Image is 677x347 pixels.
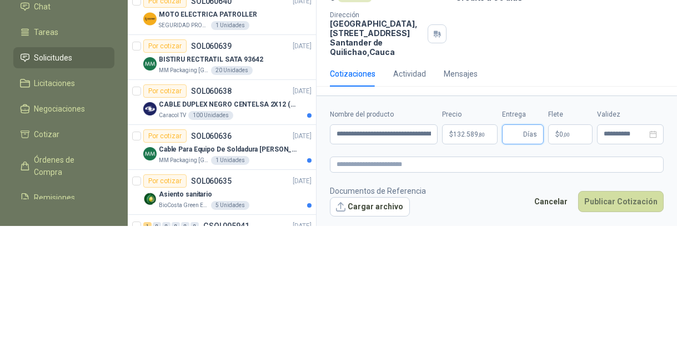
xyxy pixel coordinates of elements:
[453,131,485,138] span: 132.589
[444,68,478,80] div: Mensajes
[34,128,60,140] span: Cotizar
[159,66,209,75] p: MM Packaging [GEOGRAPHIC_DATA]
[13,187,114,208] a: Remisiones
[559,131,570,138] span: 0
[143,192,157,205] img: Company Logo
[128,170,316,215] a: Por cotizarSOL060635[DATE] Company LogoAsiento sanitarioBioCosta Green Energy S.A.S5 Unidades
[442,124,498,144] p: $132.589,80
[143,147,157,160] img: Company Logo
[293,86,312,97] p: [DATE]
[159,9,257,20] p: MOTO ELECTRICA PATROLLER
[578,191,664,212] button: Publicar Cotización
[159,189,212,200] p: Asiento sanitario
[211,21,249,30] div: 1 Unidades
[159,144,297,155] p: Cable Para Equipo De Soldadura [PERSON_NAME]
[143,12,157,26] img: Company Logo
[13,22,114,43] a: Tareas
[159,201,209,210] p: BioCosta Green Energy S.A.S
[34,1,51,13] span: Chat
[159,156,209,165] p: MM Packaging [GEOGRAPHIC_DATA]
[502,109,544,120] label: Entrega
[143,102,157,115] img: Company Logo
[159,111,186,120] p: Caracol TV
[143,222,152,230] div: 1
[13,98,114,119] a: Negociaciones
[191,132,232,140] p: SOL060636
[191,177,232,185] p: SOL060635
[211,156,249,165] div: 1 Unidades
[293,41,312,52] p: [DATE]
[330,11,423,19] p: Dirección
[293,221,312,232] p: [DATE]
[191,87,232,95] p: SOL060638
[34,154,104,178] span: Órdenes de Compra
[172,222,180,230] div: 0
[330,19,423,57] p: [GEOGRAPHIC_DATA], [STREET_ADDRESS] Santander de Quilichao , Cauca
[293,131,312,142] p: [DATE]
[162,222,170,230] div: 0
[548,109,593,120] label: Flete
[13,73,114,94] a: Licitaciones
[13,47,114,68] a: Solicitudes
[188,111,233,120] div: 100 Unidades
[211,66,253,75] div: 20 Unidades
[555,131,559,138] span: $
[293,176,312,187] p: [DATE]
[181,222,189,230] div: 0
[330,185,426,197] p: Documentos de Referencia
[211,201,249,210] div: 5 Unidades
[34,77,76,89] span: Licitaciones
[478,132,485,138] span: ,80
[34,52,73,64] span: Solicitudes
[143,219,314,255] a: 1 0 0 0 0 0 GSOL005941[DATE]
[128,80,316,125] a: Por cotizarSOL060638[DATE] Company LogoCABLE DUPLEX NEGRO CENTELSA 2X12 (COLOR NEGRO)Caracol TV10...
[393,68,426,80] div: Actividad
[563,132,570,138] span: ,00
[523,125,537,144] span: Días
[190,222,199,230] div: 0
[159,99,297,110] p: CABLE DUPLEX NEGRO CENTELSA 2X12 (COLOR NEGRO)
[13,124,114,145] a: Cotizar
[330,109,438,120] label: Nombre del producto
[34,26,59,38] span: Tareas
[143,84,187,98] div: Por cotizar
[34,103,86,115] span: Negociaciones
[143,129,187,143] div: Por cotizar
[159,21,209,30] p: SEGURIDAD PROVISER LTDA
[528,191,574,212] button: Cancelar
[442,109,498,120] label: Precio
[128,35,316,80] a: Por cotizarSOL060639[DATE] Company LogoBISTIRU RECTRATIL SATA 93642MM Packaging [GEOGRAPHIC_DATA]...
[143,174,187,188] div: Por cotizar
[330,197,410,217] button: Cargar archivo
[191,42,232,50] p: SOL060639
[203,222,249,230] p: GSOL005941
[143,57,157,71] img: Company Logo
[13,149,114,183] a: Órdenes de Compra
[330,68,375,80] div: Cotizaciones
[143,39,187,53] div: Por cotizar
[34,192,76,204] span: Remisiones
[153,222,161,230] div: 0
[159,54,263,65] p: BISTIRU RECTRATIL SATA 93642
[548,124,593,144] p: $ 0,00
[597,109,664,120] label: Validez
[128,125,316,170] a: Por cotizarSOL060636[DATE] Company LogoCable Para Equipo De Soldadura [PERSON_NAME]MM Packaging [...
